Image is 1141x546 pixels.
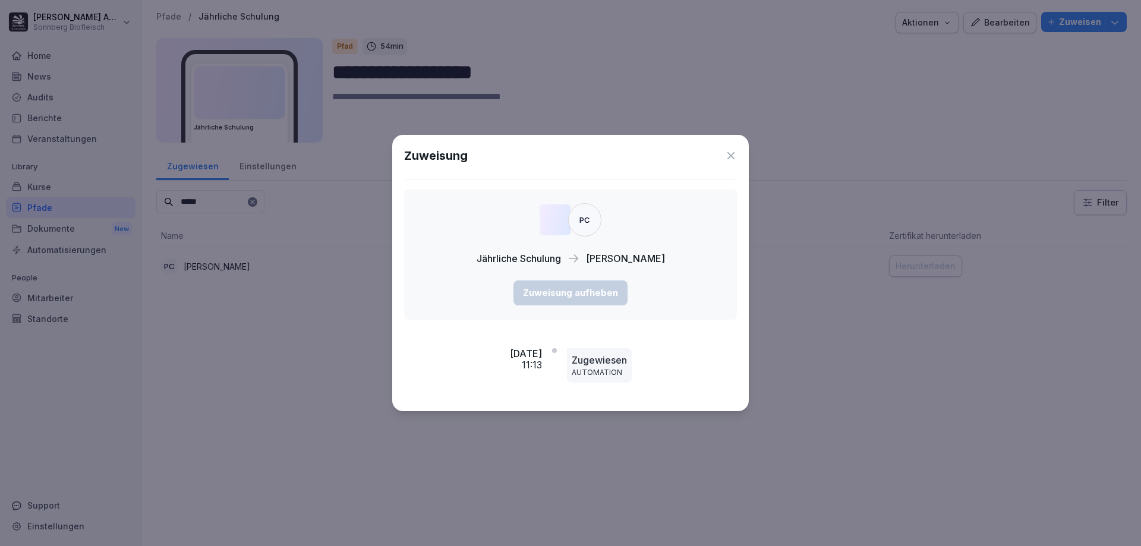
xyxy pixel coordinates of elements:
div: PC [568,203,601,236]
button: Zuweisung aufheben [513,280,628,305]
p: AUTOMATION [572,367,627,378]
p: 11:13 [522,359,542,371]
p: [PERSON_NAME] [586,251,665,266]
p: [DATE] [510,348,542,359]
h1: Zuweisung [404,147,468,165]
p: Jährliche Schulung [477,251,561,266]
div: Zuweisung aufheben [523,286,618,299]
p: Zugewiesen [572,353,627,367]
